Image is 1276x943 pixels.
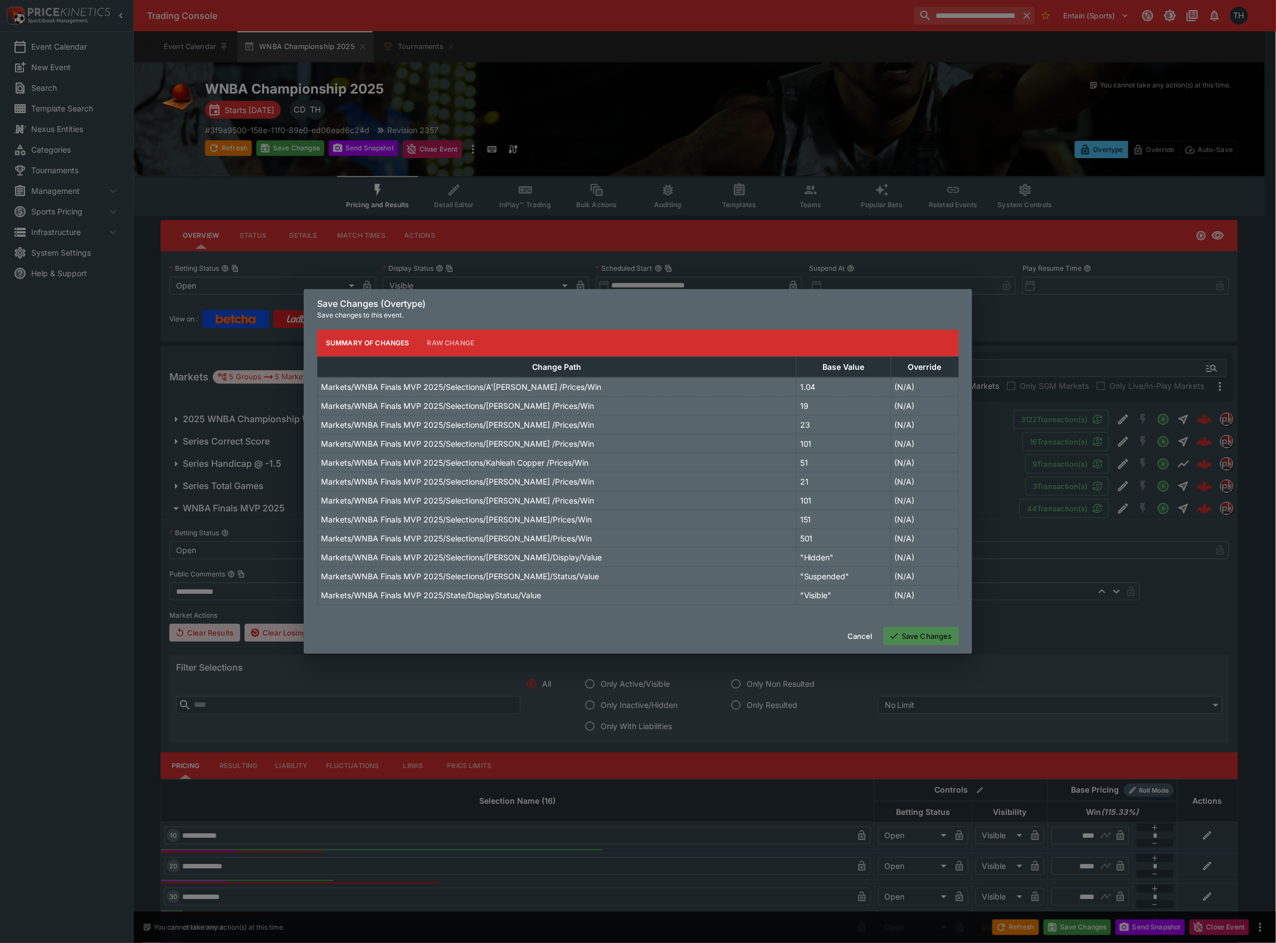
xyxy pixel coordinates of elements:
p: Save changes to this event. [317,310,959,321]
button: Save Changes [884,627,959,645]
p: Markets/WNBA Finals MVP 2025/Selections/[PERSON_NAME]/Prices/Win [321,532,592,544]
td: "Hidden" [796,548,891,566]
td: (N/A) [891,491,958,510]
p: Markets/WNBA Finals MVP 2025/Selections/A'[PERSON_NAME] /Prices/Win [321,381,601,393]
p: Markets/WNBA Finals MVP 2025/Selections/Kahleah Copper /Prices/Win [321,457,588,468]
p: Markets/WNBA Finals MVP 2025/Selections/[PERSON_NAME] /Prices/Win [321,495,594,506]
td: (N/A) [891,472,958,491]
td: (N/A) [891,510,958,529]
th: Override [891,356,958,377]
td: (N/A) [891,453,958,472]
th: Base Value [796,356,891,377]
p: Markets/WNBA Finals MVP 2025/Selections/[PERSON_NAME]/Display/Value [321,551,602,563]
td: (N/A) [891,396,958,415]
td: 19 [796,396,891,415]
td: (N/A) [891,548,958,566]
td: (N/A) [891,529,958,548]
td: 501 [796,529,891,548]
p: Markets/WNBA Finals MVP 2025/Selections/[PERSON_NAME] /Prices/Win [321,400,594,412]
td: 21 [796,472,891,491]
p: Markets/WNBA Finals MVP 2025/Selections/[PERSON_NAME] /Prices/Win [321,476,594,487]
button: Raw Change [418,330,484,356]
p: Markets/WNBA Finals MVP 2025/Selections/[PERSON_NAME]/Status/Value [321,570,599,582]
td: (N/A) [891,566,958,585]
p: Markets/WNBA Finals MVP 2025/State/DisplayStatus/Value [321,589,541,601]
td: 1.04 [796,377,891,396]
td: 101 [796,491,891,510]
h6: Save Changes (Overtype) [317,298,959,310]
th: Change Path [318,356,797,377]
td: 51 [796,453,891,472]
td: (N/A) [891,377,958,396]
td: "Visible" [796,585,891,604]
button: Cancel [841,627,879,645]
td: "Suspended" [796,566,891,585]
td: (N/A) [891,434,958,453]
p: Markets/WNBA Finals MVP 2025/Selections/[PERSON_NAME] /Prices/Win [321,438,594,449]
td: (N/A) [891,585,958,604]
p: Markets/WNBA Finals MVP 2025/Selections/[PERSON_NAME]/Prices/Win [321,514,592,525]
button: Summary of Changes [317,330,418,356]
td: (N/A) [891,415,958,434]
p: Markets/WNBA Finals MVP 2025/Selections/[PERSON_NAME] /Prices/Win [321,419,594,431]
td: 23 [796,415,891,434]
td: 151 [796,510,891,529]
td: 101 [796,434,891,453]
